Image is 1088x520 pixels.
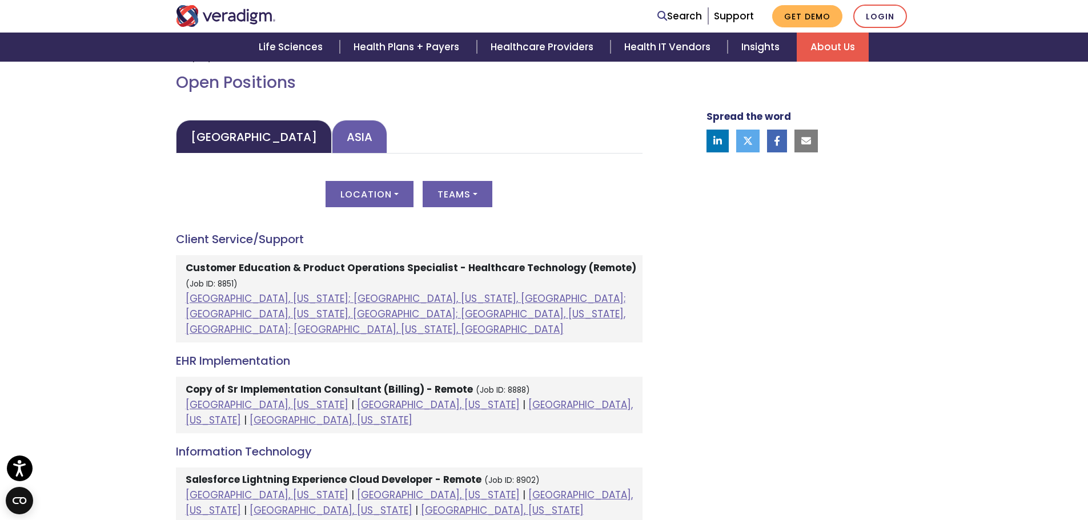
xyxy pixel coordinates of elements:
[423,181,492,207] button: Teams
[326,181,413,207] button: Location
[797,33,869,62] a: About Us
[186,261,636,275] strong: Customer Education & Product Operations Specialist - Healthcare Technology (Remote)
[186,382,473,396] strong: Copy of Sr Implementation Consultant (Billing) - Remote
[351,398,354,412] span: |
[772,5,842,27] a: Get Demo
[728,33,797,62] a: Insights
[476,385,530,396] small: (Job ID: 8888)
[477,33,611,62] a: Healthcare Providers
[176,445,643,458] h4: Information Technology
[421,503,584,517] a: [GEOGRAPHIC_DATA], [US_STATE]
[186,488,348,502] a: [GEOGRAPHIC_DATA], [US_STATE]
[484,475,540,486] small: (Job ID: 8902)
[357,488,520,502] a: [GEOGRAPHIC_DATA], [US_STATE]
[186,473,481,486] strong: Salesforce Lightning Experience Cloud Developer - Remote
[250,413,412,427] a: [GEOGRAPHIC_DATA], [US_STATE]
[657,9,702,24] a: Search
[186,279,238,289] small: (Job ID: 8851)
[415,503,418,517] span: |
[245,33,340,62] a: Life Sciences
[176,232,643,246] h4: Client Service/Support
[176,73,643,92] h2: Open Positions
[714,9,754,23] a: Support
[340,33,476,62] a: Health Plans + Payers
[176,120,332,154] a: [GEOGRAPHIC_DATA]
[357,398,520,412] a: [GEOGRAPHIC_DATA], [US_STATE]
[523,398,525,412] span: |
[332,120,387,154] a: Asia
[244,503,247,517] span: |
[523,488,525,502] span: |
[6,487,33,514] button: Open CMP widget
[611,33,728,62] a: Health IT Vendors
[244,413,247,427] span: |
[176,5,276,27] img: Veradigm logo
[351,488,354,502] span: |
[186,292,626,336] a: [GEOGRAPHIC_DATA], [US_STATE]; [GEOGRAPHIC_DATA], [US_STATE], [GEOGRAPHIC_DATA]; [GEOGRAPHIC_DATA...
[176,354,643,368] h4: EHR Implementation
[250,503,412,517] a: [GEOGRAPHIC_DATA], [US_STATE]
[186,398,348,412] a: [GEOGRAPHIC_DATA], [US_STATE]
[853,5,907,28] a: Login
[706,110,791,123] strong: Spread the word
[186,398,633,427] a: [GEOGRAPHIC_DATA], [US_STATE]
